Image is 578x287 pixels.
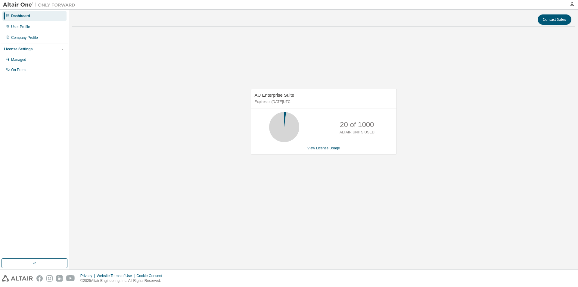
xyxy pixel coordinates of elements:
[80,273,97,278] div: Privacy
[11,35,38,40] div: Company Profile
[255,92,294,98] span: AU Enterprise Suite
[36,275,43,282] img: facebook.svg
[66,275,75,282] img: youtube.svg
[46,275,53,282] img: instagram.svg
[11,14,30,18] div: Dashboard
[340,120,374,130] p: 20 of 1000
[340,130,374,135] p: ALTAIR UNITS USED
[2,275,33,282] img: altair_logo.svg
[11,67,26,72] div: On Prem
[136,273,166,278] div: Cookie Consent
[3,2,78,8] img: Altair One
[97,273,136,278] div: Website Terms of Use
[80,278,166,283] p: © 2025 Altair Engineering, Inc. All Rights Reserved.
[255,99,391,105] p: Expires on [DATE] UTC
[11,24,30,29] div: User Profile
[307,146,340,150] a: View License Usage
[11,57,26,62] div: Managed
[4,47,33,51] div: License Settings
[538,14,571,25] button: Contact Sales
[56,275,63,282] img: linkedin.svg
